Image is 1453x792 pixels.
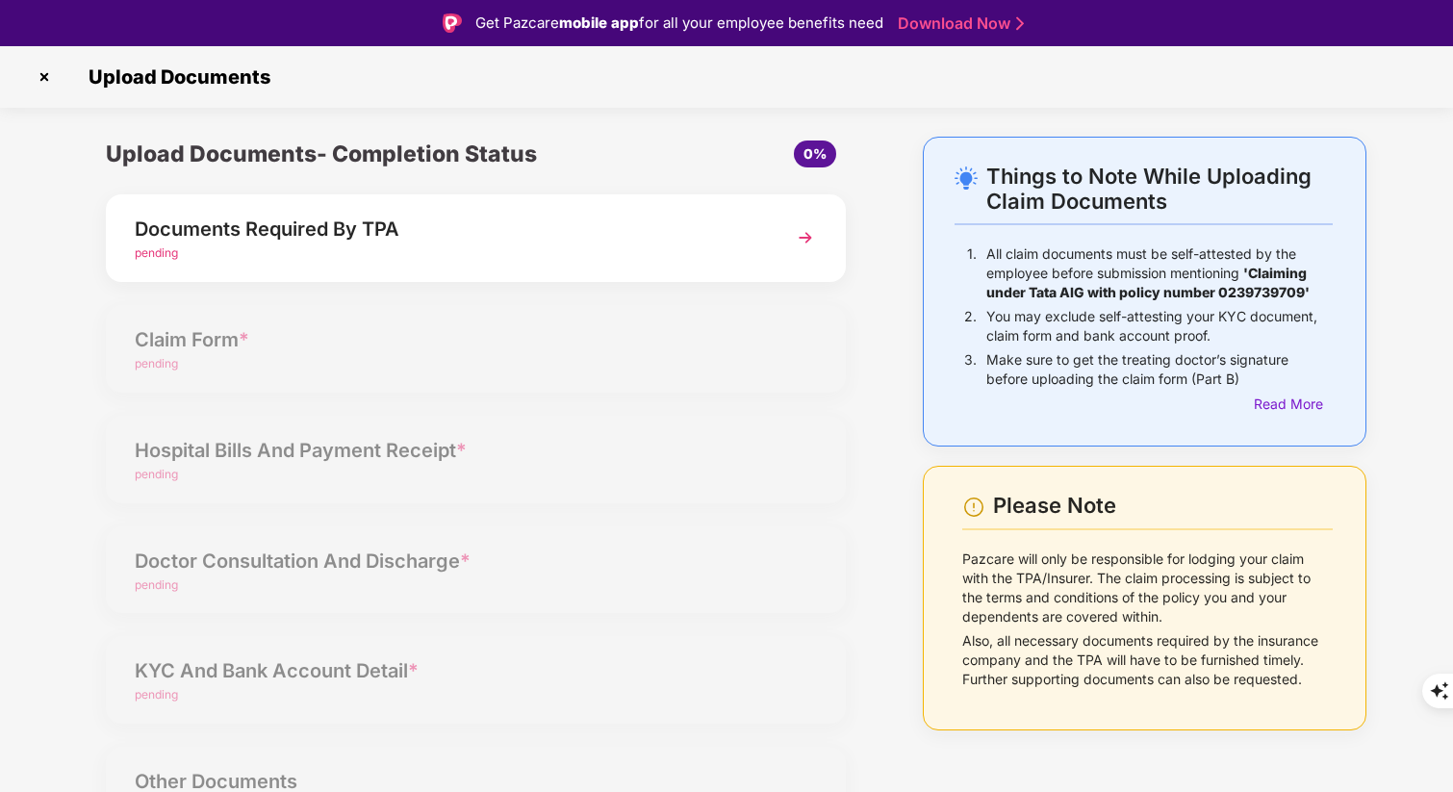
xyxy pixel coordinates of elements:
img: svg+xml;base64,PHN2ZyB4bWxucz0iaHR0cDovL3d3dy53My5vcmcvMjAwMC9zdmciIHdpZHRoPSIyNC4wOTMiIGhlaWdodD... [955,166,978,190]
div: Documents Required By TPA [135,214,760,244]
p: Also, all necessary documents required by the insurance company and the TPA will have to be furni... [962,631,1333,689]
div: Upload Documents- Completion Status [106,137,599,171]
p: Pazcare will only be responsible for lodging your claim with the TPA/Insurer. The claim processin... [962,549,1333,626]
div: Things to Note While Uploading Claim Documents [986,164,1333,214]
p: Make sure to get the treating doctor’s signature before uploading the claim form (Part B) [986,350,1333,389]
span: pending [135,245,178,260]
p: All claim documents must be self-attested by the employee before submission mentioning [986,244,1333,302]
div: Please Note [993,493,1333,519]
div: Get Pazcare for all your employee benefits need [475,12,883,35]
span: 0% [803,145,827,162]
p: 1. [967,244,977,302]
img: svg+xml;base64,PHN2ZyBpZD0iTmV4dCIgeG1sbnM9Imh0dHA6Ly93d3cudzMub3JnLzIwMDAvc3ZnIiB3aWR0aD0iMzYiIG... [788,220,823,255]
p: You may exclude self-attesting your KYC document, claim form and bank account proof. [986,307,1333,345]
span: Upload Documents [69,65,280,89]
img: Logo [443,13,462,33]
img: svg+xml;base64,PHN2ZyBpZD0iQ3Jvc3MtMzJ4MzIiIHhtbG5zPSJodHRwOi8vd3d3LnczLm9yZy8yMDAwL3N2ZyIgd2lkdG... [29,62,60,92]
p: 2. [964,307,977,345]
strong: mobile app [559,13,639,32]
a: Download Now [898,13,1018,34]
img: svg+xml;base64,PHN2ZyBpZD0iV2FybmluZ18tXzI0eDI0IiBkYXRhLW5hbWU9Ildhcm5pbmcgLSAyNHgyNCIgeG1sbnM9Im... [962,496,985,519]
div: Read More [1254,394,1333,415]
p: 3. [964,350,977,389]
img: Stroke [1016,13,1024,34]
